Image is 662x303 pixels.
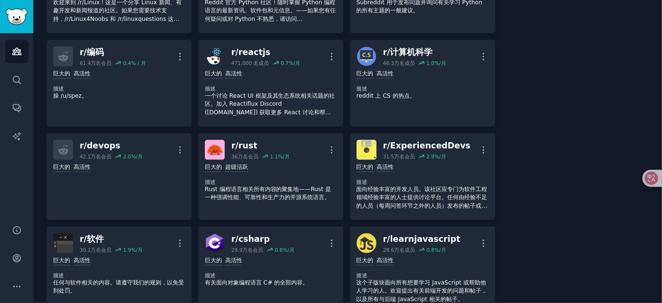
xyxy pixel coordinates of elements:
[46,40,192,127] a: r/编码61.4万名会员0.4% / 月巨大的高活性描述操 /u/spez。
[405,154,415,159] font: 会员
[278,154,290,159] font: %/月
[231,60,259,66] font: 471,000 名
[377,257,394,264] font: 高活性
[231,154,248,159] font: 36万名
[239,141,257,150] font: rust
[101,154,111,159] font: 会员
[53,164,70,170] font: 巨大的
[225,257,242,264] font: 高活性
[289,60,301,66] font: %/月
[357,179,368,185] font: 描述
[74,70,91,77] font: 高活性
[427,154,435,159] font: 2.9
[205,164,222,170] font: 巨大的
[87,141,120,150] font: devops
[281,60,289,66] font: 0.7
[434,247,446,253] font: %/月
[434,154,446,159] font: %/月
[53,257,70,264] font: 巨大的
[275,247,283,253] font: 0.8
[101,60,111,66] font: 会员
[383,234,390,244] font: r/
[198,40,343,127] a: reactjsr/reactjs471,000 名成员0.7%/月巨大的高活性描述一个讨论 React UI 框架及其生态系统相关话题的社区。加入 Reactiflux Discord ([DO...
[74,164,91,170] font: 高活性
[6,9,28,25] img: GummySearch 徽标
[131,154,143,159] font: %/月
[231,141,239,150] font: r/
[383,47,390,57] font: r/
[198,133,343,220] a: 锈r/rust36万名会员1.1%/月巨大的超级活跃描述Rust 编程语言相关所有内容的聚集地——Rust 是一种强调性能、可靠性和生产力的开源系统语言。
[270,154,278,159] font: 1.1
[405,60,415,66] font: 成员
[357,92,415,99] font: reddit 上 CS 的热点。
[231,47,239,57] font: r/
[205,257,222,264] font: 巨大的
[131,60,146,66] font: % / 月
[357,164,374,170] font: 巨大的
[80,247,101,253] font: 30.1万名
[123,60,131,66] font: 0.4
[248,154,258,159] font: 会员
[205,233,225,253] img: csharp
[80,47,87,57] font: r/
[390,47,433,57] font: 计算机科学
[405,247,415,253] font: 成员
[383,154,405,159] font: 31.5万名
[231,234,239,244] font: r/
[53,233,73,253] img: 软件
[231,247,253,253] font: 29.9万名
[123,247,131,253] font: 1.9
[383,60,405,66] font: 46.3万名
[87,234,104,244] font: 软件
[357,140,377,160] img: 经验丰富的开发者
[205,70,222,77] font: 巨大的
[434,60,446,66] font: %/月
[239,234,270,244] font: csharp
[357,86,368,92] font: 描述
[101,247,111,253] font: 会员
[205,46,225,66] img: reactjs
[383,247,405,253] font: 28.6万名
[357,70,374,77] font: 巨大的
[123,154,131,159] font: 2.0
[357,46,377,66] img: 计算机科学
[390,141,471,150] font: ExperiencedDevs
[427,247,435,253] font: 0.8
[357,233,377,253] img: 学习JavaScript
[253,247,263,253] font: 会员
[205,140,225,160] img: 锈
[205,186,331,201] font: Rust 编程语言相关所有内容的聚集地——Rust 是一种强调性能、可靠性和生产力的开源系统语言。
[350,133,495,220] a: 经验丰富的开发者r/ExperiencedDevs31.5万名会员2.9%/月巨大的高活性描述面向经验丰富的开发人员。该社区应专门为软件工程领域经验丰富的人士提供讨论平台。任何由经验不足的人员（...
[357,257,374,264] font: 巨大的
[205,86,216,92] font: 描述
[225,164,248,170] font: 超级活跃
[357,279,487,303] font: 这个子版块面向所有想要学习 JavaScript 或帮助他人学习的人。欢迎提出有关前端开发的问题和帖子，以及所有与后端 JavaScript 相关的帖子。
[205,179,216,185] font: 描述
[205,279,309,286] font: 有关面向对象编程语言 C# 的全部内容。
[80,234,87,244] font: r/
[427,60,435,66] font: 1.0
[131,247,143,253] font: %/月
[53,92,87,99] font: 操 /u/spez。
[377,164,394,170] font: 高活性
[205,92,335,124] font: 一个讨论 React UI 框架及其生态系统相关话题的社区。加入 Reactiflux Discord ([DOMAIN_NAME]) 获取更多 React 讨论和帮助。
[350,40,495,127] a: 计算机科学r/计算机科学46.3万名成员1.0%/月巨大的高活性描述reddit 上 CS 的热点。
[80,154,101,159] font: 42.1万名
[53,70,70,77] font: 巨大的
[46,133,192,220] a: r/devops42.1万名会员2.0%/月巨大的高活性
[87,47,104,57] font: 编码
[283,247,294,253] font: %/月
[239,47,270,57] font: reactjs
[377,70,394,77] font: 高活性
[357,186,494,251] font: 面向经验丰富的开发人员。该社区应专门为软件工程领域经验丰富的人士提供讨论平台。任何由经验不足的人员（每周问答环节之外的人员）发布的帖子或评论都应举报。任何与开发或职业建议无关、专门针对经验丰富的...
[80,141,87,150] font: r/
[357,273,368,278] font: 描述
[383,141,390,150] font: r/
[53,86,64,92] font: 描述
[390,234,460,244] font: learnjavascript
[259,60,269,66] font: 成员
[80,60,101,66] font: 61.4万名
[205,273,216,278] font: 描述
[74,257,91,264] font: 高活性
[225,70,242,77] font: 高活性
